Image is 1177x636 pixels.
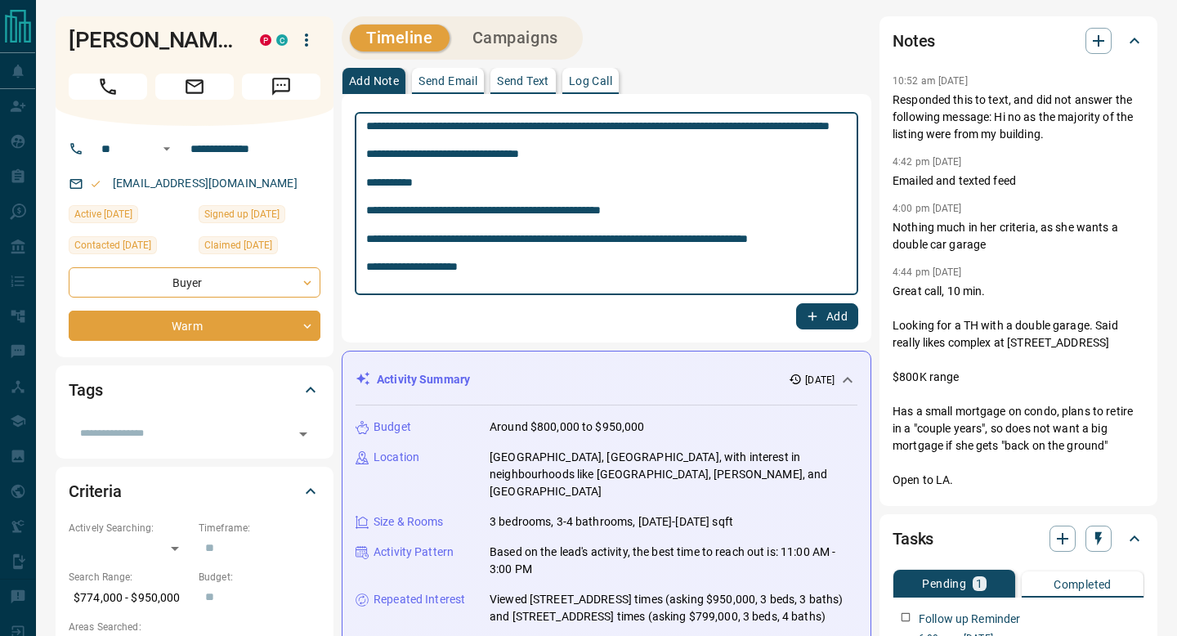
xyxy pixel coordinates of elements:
p: Size & Rooms [374,513,444,531]
span: Contacted [DATE] [74,237,151,253]
div: Buyer [69,267,320,298]
div: Warm [69,311,320,341]
p: Viewed [STREET_ADDRESS] times (asking $950,000, 3 beds, 3 baths) and [STREET_ADDRESS] times (aski... [490,591,857,625]
span: Signed up [DATE] [204,206,280,222]
div: Criteria [69,472,320,511]
p: Follow up Reminder [919,611,1020,628]
div: condos.ca [276,34,288,46]
p: 10:52 am [DATE] [893,75,968,87]
div: property.ca [260,34,271,46]
button: Add [796,303,858,329]
p: Based on the lead's activity, the best time to reach out is: 11:00 AM - 3:00 PM [490,544,857,578]
p: Nothing much in her criteria, as she wants a double car garage [893,219,1144,253]
p: Activity Summary [377,371,470,388]
h2: Notes [893,28,935,54]
p: Send Email [418,75,477,87]
span: Call [69,74,147,100]
a: [EMAIL_ADDRESS][DOMAIN_NAME] [113,177,298,190]
p: Budget [374,419,411,436]
p: 3 bedrooms, 3-4 bathrooms, [DATE]-[DATE] sqft [490,513,733,531]
span: Active [DATE] [74,206,132,222]
p: [DATE] [805,373,835,387]
p: $774,000 - $950,000 [69,584,190,611]
span: Email [155,74,234,100]
p: Repeated Interest [374,591,465,608]
p: Location [374,449,419,466]
p: Budget: [199,570,320,584]
p: Search Range: [69,570,190,584]
h1: [PERSON_NAME] [69,27,235,53]
div: Sat Sep 26 2020 [199,205,320,228]
h2: Tasks [893,526,933,552]
span: Claimed [DATE] [204,237,272,253]
p: Responded this to text, and did not answer the following message: Hi no as the majority of the li... [893,92,1144,143]
p: 4:00 pm [DATE] [893,203,962,214]
p: Activity Pattern [374,544,454,561]
p: [GEOGRAPHIC_DATA], [GEOGRAPHIC_DATA], with interest in neighbourhoods like [GEOGRAPHIC_DATA], [PE... [490,449,857,500]
svg: Email Valid [90,178,101,190]
p: Actively Searching: [69,521,190,535]
div: Tags [69,370,320,410]
p: Pending [922,578,966,589]
p: 4:42 pm [DATE] [893,156,962,168]
span: Message [242,74,320,100]
p: Emailed and texted feed [893,172,1144,190]
h2: Tags [69,377,102,403]
p: Add Note [349,75,399,87]
div: Activity Summary[DATE] [356,365,857,395]
div: Tue Jul 15 2025 [199,236,320,259]
p: Areas Searched: [69,620,320,634]
button: Open [157,139,177,159]
h2: Criteria [69,478,122,504]
button: Timeline [350,25,450,52]
p: Timeframe: [199,521,320,535]
p: 4:44 pm [DATE] [893,266,962,278]
div: Tasks [893,519,1144,558]
p: Send Text [497,75,549,87]
p: Completed [1054,579,1112,590]
div: Notes [893,21,1144,60]
p: Log Call [569,75,612,87]
button: Campaigns [456,25,575,52]
p: 1 [976,578,982,589]
button: Open [292,423,315,446]
p: Around $800,000 to $950,000 [490,419,645,436]
div: Fri Sep 05 2025 [69,236,190,259]
div: Tue Sep 02 2025 [69,205,190,228]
